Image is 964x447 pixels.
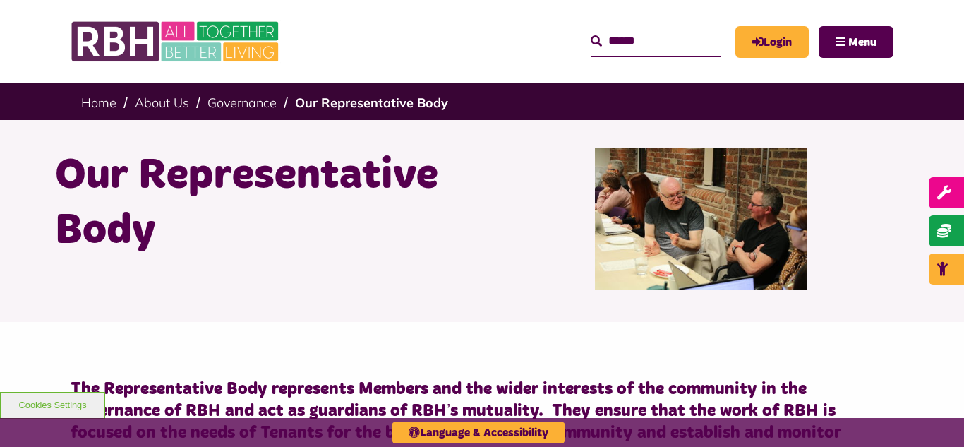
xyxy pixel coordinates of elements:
button: Language & Accessibility [392,422,565,443]
a: About Us [135,95,189,111]
img: Rep Body [595,148,807,290]
h1: Our Representative Body [55,148,471,258]
a: Our Representative Body [295,95,448,111]
span: Menu [848,37,876,48]
a: Governance [207,95,277,111]
a: MyRBH [735,26,809,58]
img: RBH [71,14,282,69]
a: Home [81,95,116,111]
button: Navigation [819,26,893,58]
iframe: Netcall Web Assistant for live chat [900,383,964,447]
